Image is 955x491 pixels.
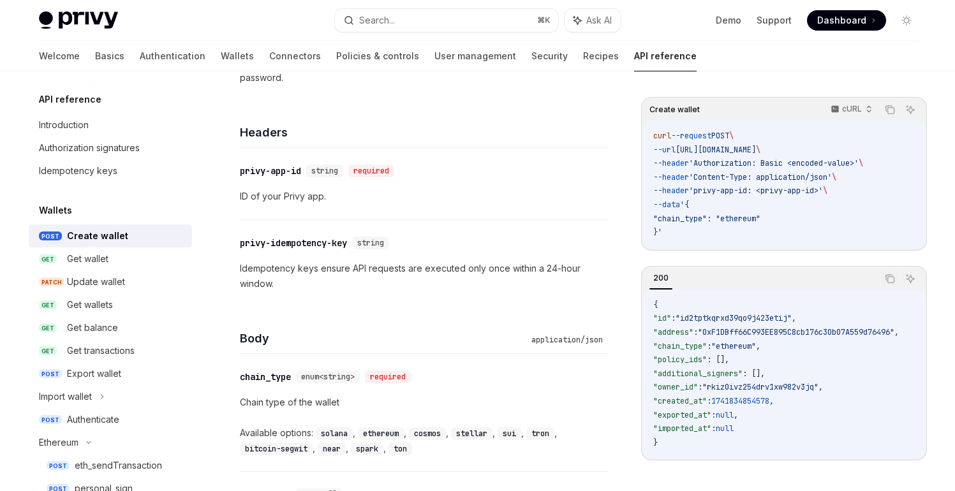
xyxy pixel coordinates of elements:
[716,14,741,27] a: Demo
[29,454,192,477] a: POSTeth_sendTransaction
[531,41,568,71] a: Security
[832,172,836,182] span: \
[653,214,760,224] span: "chain_type": "ethereum"
[859,158,863,168] span: \
[653,382,698,392] span: "owner_id"
[336,41,419,71] a: Policies & controls
[882,270,898,287] button: Copy the contents from the code block
[671,313,676,323] span: :
[311,166,338,176] span: string
[29,339,192,362] a: GETGet transactions
[39,41,80,71] a: Welcome
[653,145,676,155] span: --url
[67,320,118,335] div: Get balance
[711,396,769,406] span: 1741834854578
[47,461,70,471] span: POST
[39,277,64,287] span: PATCH
[240,124,608,141] h4: Headers
[240,395,608,410] p: Chain type of the wallet
[586,14,612,27] span: Ask AI
[409,425,451,441] div: ,
[39,300,57,310] span: GET
[301,372,355,382] span: enum<string>
[653,410,711,420] span: "exported_at"
[409,427,446,440] code: cosmos
[807,10,886,31] a: Dashboard
[716,423,734,434] span: null
[240,261,608,291] p: Idempotency keys ensure API requests are executed only once within a 24-hour window.
[39,435,78,450] div: Ethereum
[316,427,353,440] code: solana
[39,11,118,29] img: light logo
[653,313,671,323] span: "id"
[39,389,92,404] div: Import wallet
[896,10,917,31] button: Toggle dark mode
[39,254,57,264] span: GET
[67,274,125,289] div: Update wallet
[39,203,72,218] h5: Wallets
[498,425,526,441] div: ,
[29,114,192,136] a: Introduction
[653,437,658,448] span: }
[757,14,792,27] a: Support
[451,427,492,440] code: stellar
[67,297,113,312] div: Get wallets
[583,41,619,71] a: Recipes
[39,346,57,356] span: GET
[537,15,551,26] span: ⌘ K
[693,327,698,337] span: :
[882,101,898,118] button: Copy the contents from the code block
[634,41,697,71] a: API reference
[240,165,301,177] div: privy-app-id
[29,270,192,293] a: PATCHUpdate wallet
[649,270,672,286] div: 200
[389,443,412,455] code: ton
[240,425,608,456] div: Available options:
[676,313,792,323] span: "id2tptkqrxd39qo9j423etij"
[67,343,135,358] div: Get transactions
[240,330,526,347] h4: Body
[653,327,693,337] span: "address"
[240,370,291,383] div: chain_type
[711,341,756,351] span: "ethereum"
[75,458,162,473] div: eth_sendTransaction
[711,131,729,141] span: POST
[702,382,818,392] span: "rkiz0ivz254drv1xw982v3jq"
[707,341,711,351] span: :
[729,131,734,141] span: \
[451,425,498,441] div: ,
[711,410,716,420] span: :
[29,136,192,159] a: Authorization signatures
[39,140,140,156] div: Authorization signatures
[653,227,662,237] span: }'
[653,396,707,406] span: "created_at"
[698,382,702,392] span: :
[743,369,765,379] span: : [],
[351,443,383,455] code: spark
[818,382,823,392] span: ,
[649,105,700,115] span: Create wallet
[894,327,899,337] span: ,
[67,228,128,244] div: Create wallet
[316,425,358,441] div: ,
[335,9,558,32] button: Search...⌘K
[240,189,608,204] p: ID of your Privy app.
[351,441,389,456] div: ,
[357,238,384,248] span: string
[39,231,62,241] span: POST
[823,186,827,196] span: \
[39,163,117,179] div: Idempotency keys
[676,145,756,155] span: [URL][DOMAIN_NAME]
[29,293,192,316] a: GETGet wallets
[734,410,738,420] span: ,
[29,159,192,182] a: Idempotency keys
[434,41,516,71] a: User management
[240,237,347,249] div: privy-idempotency-key
[792,313,796,323] span: ,
[318,443,346,455] code: near
[653,131,671,141] span: curl
[498,427,521,440] code: sui
[67,366,121,381] div: Export wallet
[653,369,743,379] span: "additional_signers"
[565,9,621,32] button: Ask AI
